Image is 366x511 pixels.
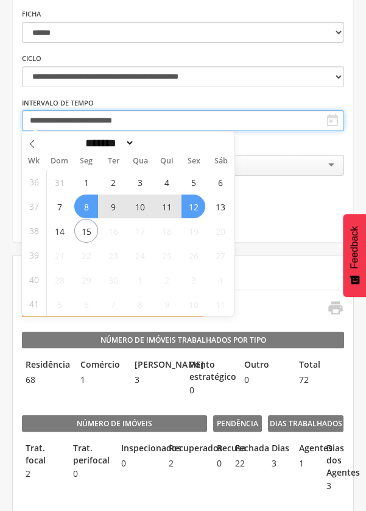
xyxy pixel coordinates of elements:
[48,243,71,267] span: Setembro 21, 2025
[131,374,180,386] span: 3
[128,292,152,316] span: Outubro 8, 2025
[29,219,39,243] span: 38
[325,113,340,128] i: 
[22,359,71,373] legend: Residência
[181,195,205,218] span: Setembro 12, 2025
[29,170,39,194] span: 36
[101,170,125,194] span: Setembro 2, 2025
[295,442,317,456] legend: Agentes
[29,243,39,267] span: 39
[295,359,344,373] legend: Total
[22,468,63,480] span: 2
[29,195,39,218] span: 37
[22,98,94,108] label: Intervalo de Tempo
[208,243,232,267] span: Setembro 27, 2025
[48,292,71,316] span: Outubro 5, 2025
[181,243,205,267] span: Setembro 26, 2025
[343,214,366,297] button: Feedback - Mostrar pesquisa
[100,157,127,165] span: Ter
[208,219,232,243] span: Setembro 20, 2025
[101,243,125,267] span: Setembro 23, 2025
[127,157,153,165] span: Qua
[73,157,100,165] span: Seg
[74,243,98,267] span: Setembro 22, 2025
[268,442,289,456] legend: Dias
[181,292,205,316] span: Outubro 10, 2025
[82,137,135,149] select: Month
[101,219,125,243] span: Setembro 16, 2025
[74,268,98,291] span: Setembro 29, 2025
[101,292,125,316] span: Outubro 7, 2025
[155,243,178,267] span: Setembro 25, 2025
[118,442,159,456] legend: Inspecionados
[155,195,178,218] span: Setembro 11, 2025
[22,415,207,432] legend: Número de imóveis
[165,457,206,470] span: 2
[326,299,343,316] i: 
[74,195,98,218] span: Setembro 8, 2025
[231,442,244,456] legend: Fechada
[135,137,175,149] input: Year
[186,384,234,396] span: 0
[101,268,125,291] span: Setembro 30, 2025
[322,442,343,479] legend: Dias dos Agentes
[74,170,98,194] span: Setembro 1, 2025
[29,268,39,291] span: 40
[155,268,178,291] span: Outubro 2, 2025
[186,359,234,383] legend: Ponto estratégico
[77,359,125,373] legend: Comércio
[208,170,232,194] span: Setembro 6, 2025
[213,457,225,470] span: 0
[181,219,205,243] span: Setembro 19, 2025
[131,359,180,373] legend: [PERSON_NAME]
[29,292,39,316] span: 41
[74,292,98,316] span: Outubro 6, 2025
[180,157,207,165] span: Sex
[155,292,178,316] span: Outubro 9, 2025
[181,170,205,194] span: Setembro 5, 2025
[128,243,152,267] span: Setembro 24, 2025
[48,195,71,218] span: Setembro 7, 2025
[213,442,225,456] legend: Recusa
[74,219,98,243] span: Setembro 15, 2025
[22,442,63,466] legend: Trat. focal
[268,457,289,470] span: 3
[322,480,343,492] span: 3
[231,457,244,470] span: 22
[208,195,232,218] span: Setembro 13, 2025
[155,170,178,194] span: Setembro 4, 2025
[181,268,205,291] span: Outubro 3, 2025
[22,9,41,19] label: Ficha
[295,457,317,470] span: 1
[208,268,232,291] span: Outubro 4, 2025
[69,468,111,480] span: 0
[22,374,71,386] span: 68
[319,299,343,320] a: 
[22,152,46,170] span: Wk
[48,170,71,194] span: Agosto 31, 2025
[46,157,73,165] span: Dom
[153,157,180,165] span: Qui
[77,374,125,386] span: 1
[128,170,152,194] span: Setembro 3, 2025
[118,457,159,470] span: 0
[295,374,344,386] span: 72
[165,442,206,456] legend: Recuperados
[241,359,289,373] legend: Outro
[208,157,234,165] span: Sáb
[213,415,262,432] legend: Pendência
[22,332,344,349] legend: Número de Imóveis Trabalhados por Tipo
[22,54,41,63] label: Ciclo
[155,219,178,243] span: Setembro 18, 2025
[48,219,71,243] span: Setembro 14, 2025
[268,415,344,432] legend: Dias Trabalhados
[48,268,71,291] span: Setembro 28, 2025
[69,442,111,466] legend: Trat. perifocal
[241,374,289,386] span: 0
[349,226,360,269] span: Feedback
[128,195,152,218] span: Setembro 10, 2025
[208,292,232,316] span: Outubro 11, 2025
[101,195,125,218] span: Setembro 9, 2025
[128,219,152,243] span: Setembro 17, 2025
[128,268,152,291] span: Outubro 1, 2025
